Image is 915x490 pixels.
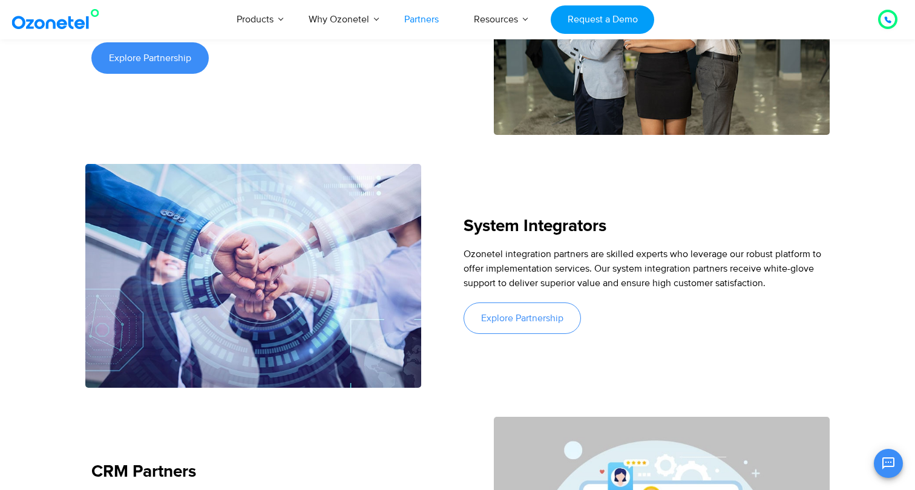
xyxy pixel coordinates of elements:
[91,463,451,480] h5: CRM Partners
[874,449,903,478] button: Open chat
[464,218,824,235] h5: System Integrators
[481,313,563,323] span: Explore Partnership
[91,42,209,74] a: Explore Partnership
[464,302,581,334] a: Explore Partnership
[551,5,654,34] a: Request a Demo
[464,247,824,290] div: Ozonetel integration partners are skilled experts who leverage our robust platform to offer imple...
[109,53,191,63] span: Explore Partnership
